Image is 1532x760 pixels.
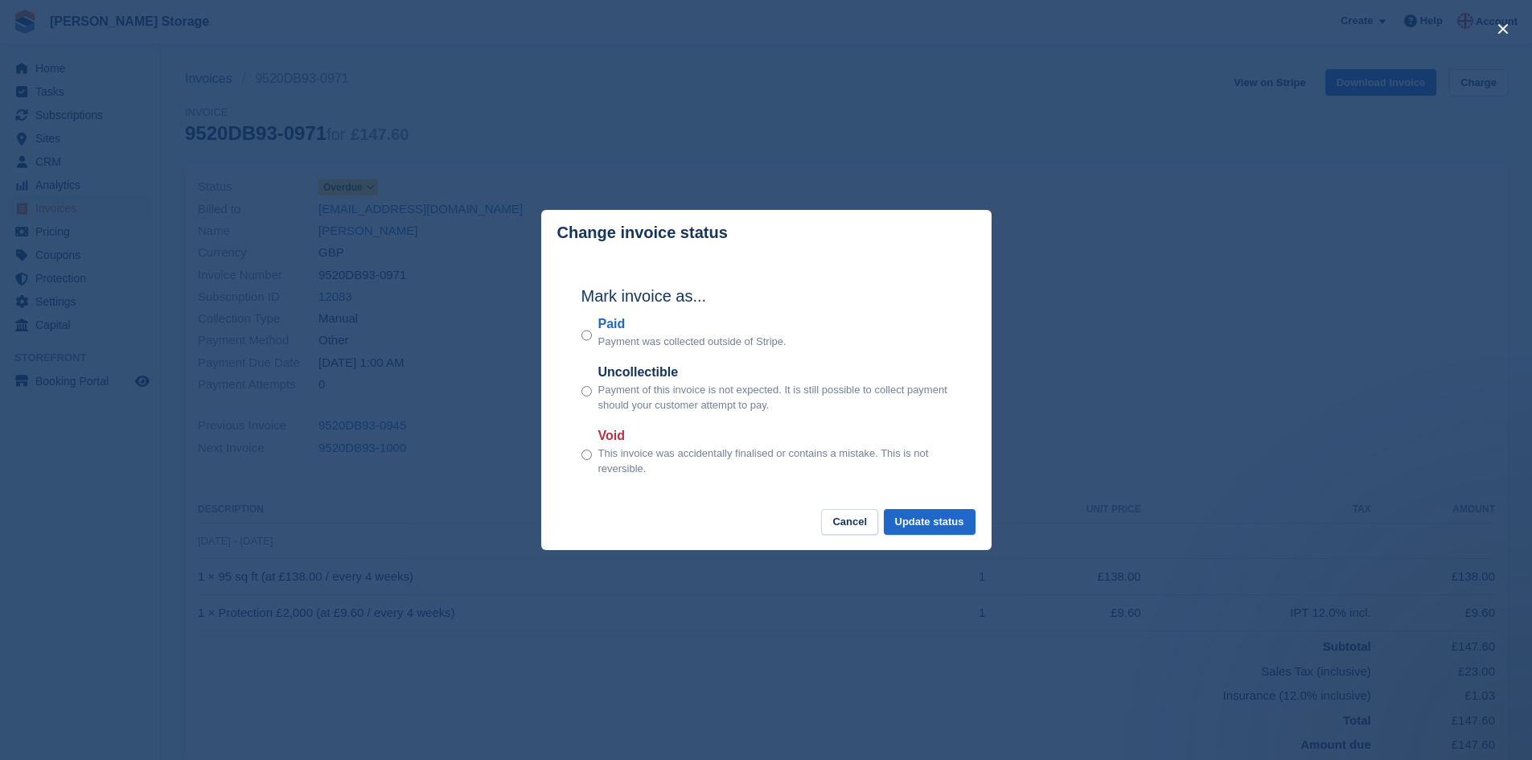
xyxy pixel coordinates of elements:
[598,363,951,382] label: Uncollectible
[598,334,787,350] p: Payment was collected outside of Stripe.
[557,224,728,242] p: Change invoice status
[598,382,951,413] p: Payment of this invoice is not expected. It is still possible to collect payment should your cust...
[581,284,951,308] h2: Mark invoice as...
[884,509,975,536] button: Update status
[598,426,951,446] label: Void
[598,446,951,477] p: This invoice was accidentally finalised or contains a mistake. This is not reversible.
[821,509,878,536] button: Cancel
[1490,16,1516,42] button: close
[598,314,787,334] label: Paid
